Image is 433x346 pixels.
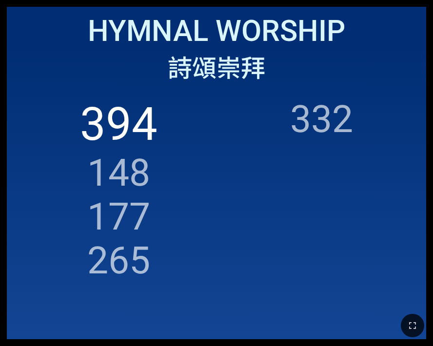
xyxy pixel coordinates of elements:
[87,195,150,239] li: 177
[290,97,353,141] li: 332
[87,239,150,283] li: 265
[87,151,150,195] li: 148
[168,49,265,84] span: 詩頌崇拜
[80,97,157,151] li: 394
[88,14,345,48] span: Hymnal Worship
